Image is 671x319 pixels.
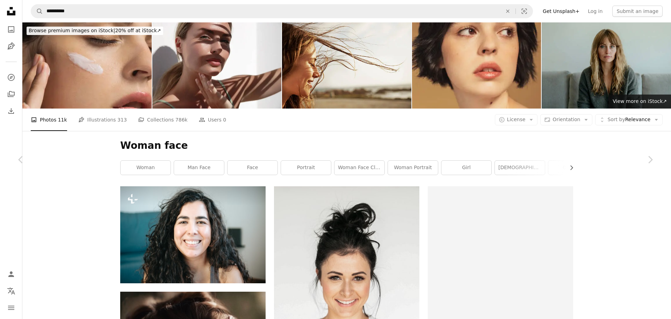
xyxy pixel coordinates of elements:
a: Get Unsplash+ [539,6,584,17]
a: Photos [4,22,18,36]
span: License [507,117,526,122]
span: Sort by [607,117,625,122]
button: Menu [4,301,18,315]
button: License [495,114,538,125]
a: woman [121,161,171,175]
h1: Woman face [120,139,573,152]
button: Clear [500,5,515,18]
a: girl face [548,161,598,175]
button: Search Unsplash [31,5,43,18]
a: woman portrait [388,161,438,175]
a: Illustrations [4,39,18,53]
form: Find visuals sitewide [31,4,533,18]
button: Language [4,284,18,298]
span: 313 [117,116,127,124]
a: View more on iStock↗ [608,95,671,109]
a: portrait [281,161,331,175]
a: Collections 786k [138,109,188,131]
a: woman face close up [334,161,384,175]
a: Explore [4,70,18,84]
img: Natural beauty. Woman [412,22,541,109]
img: Woman on a couch at home during coronavirus quarantine [542,22,671,109]
a: Log in [584,6,607,17]
a: Users 0 [199,109,226,131]
a: Next [629,126,671,193]
a: Browse premium images on iStock|20% off at iStock↗ [22,22,167,39]
span: View more on iStock ↗ [613,98,667,104]
span: Orientation [553,117,580,122]
a: Illustrations 313 [78,109,127,131]
a: girl [441,161,491,175]
img: Young Woman with Shadow of Palm Leaves on White Wall [152,22,282,109]
a: face [228,161,277,175]
span: Browse premium images on iStock | [29,28,115,33]
img: a close up of a person with long hair [120,186,266,283]
img: Enjoying the fresh sea air [282,22,411,109]
a: a close up of a person with long hair [120,231,266,238]
a: Collections [4,87,18,101]
button: scroll list to the right [565,161,573,175]
span: 0 [223,116,226,124]
a: woman in white crew neck shirt smiling [274,275,419,281]
a: Download History [4,104,18,118]
button: Visual search [516,5,533,18]
a: man face [174,161,224,175]
div: 20% off at iStock ↗ [27,27,163,35]
span: Relevance [607,116,650,123]
a: [DEMOGRAPHIC_DATA] [495,161,545,175]
button: Sort byRelevance [595,114,663,125]
img: Cream on face. Scin care. Beauty portrait. Woman [22,22,152,109]
button: Submit an image [612,6,663,17]
button: Orientation [540,114,592,125]
a: Log in / Sign up [4,267,18,281]
span: 786k [175,116,188,124]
